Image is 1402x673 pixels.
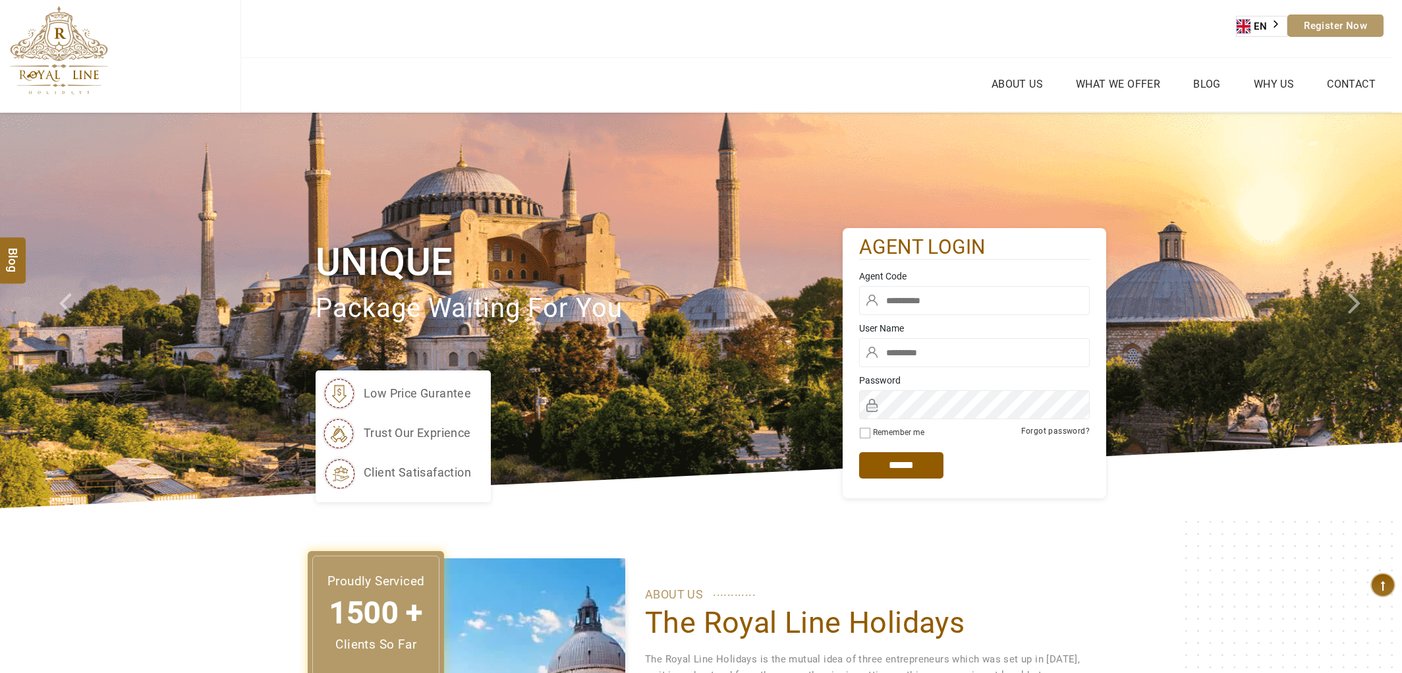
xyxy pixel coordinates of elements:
li: trust our exprience [322,417,471,450]
aside: Language selected: English [1236,16,1287,37]
a: Blog [1190,74,1224,94]
a: Contact [1324,74,1379,94]
label: Remember me [873,428,924,437]
h2: agent login [859,235,1090,260]
li: client satisafaction [322,456,471,489]
a: Why Us [1250,74,1297,94]
a: EN [1237,16,1287,36]
li: low price gurantee [322,377,471,410]
h1: The Royal Line Holidays [645,604,1086,641]
p: package waiting for you [316,287,843,331]
a: Register Now [1287,15,1384,37]
a: Check next prev [42,113,112,508]
label: Agent Code [859,270,1090,283]
img: The Royal Line Holidays [10,6,108,95]
a: Check next image [1332,113,1402,508]
a: About Us [988,74,1046,94]
span: Blog [5,248,22,259]
h1: Unique [316,237,843,287]
div: Language [1236,16,1287,37]
label: User Name [859,322,1090,335]
a: What we Offer [1073,74,1164,94]
p: ABOUT US [645,585,1086,604]
span: ............ [713,582,756,602]
a: Forgot password? [1021,426,1090,436]
label: Password [859,374,1090,387]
